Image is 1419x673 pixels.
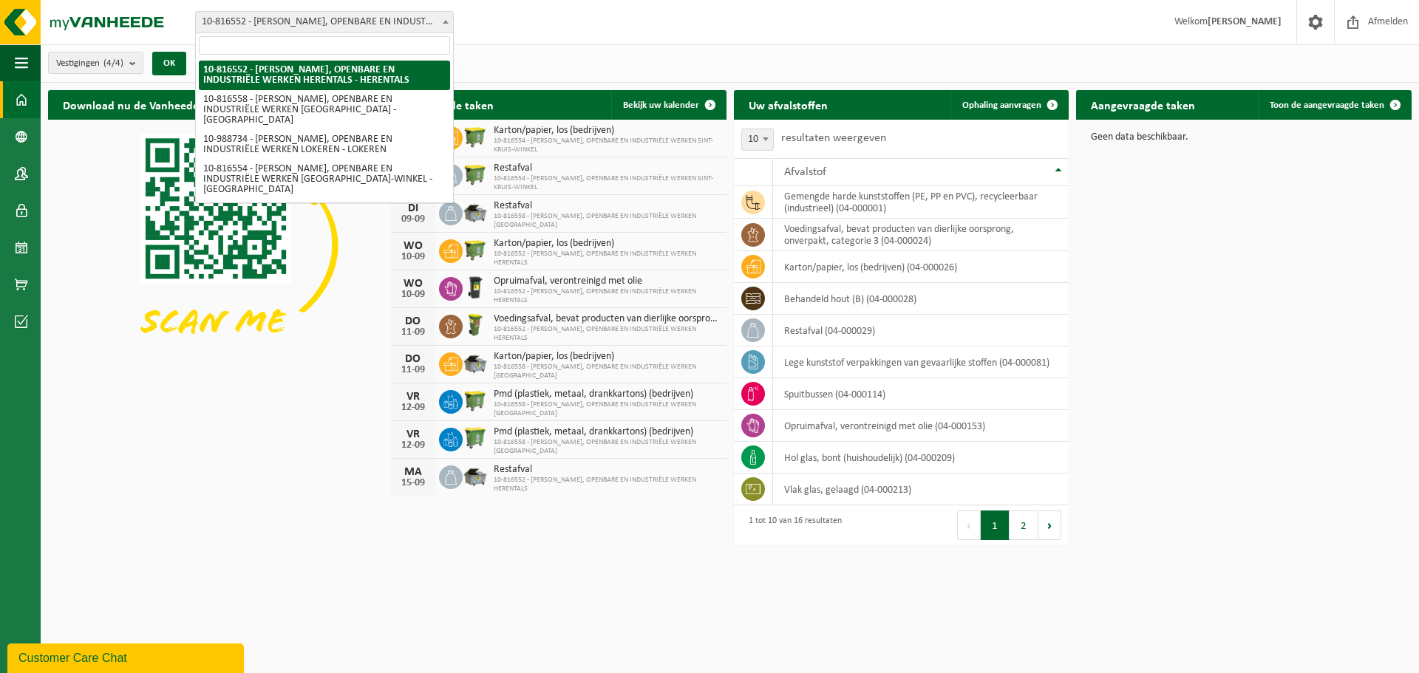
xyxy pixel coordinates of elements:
[773,346,1069,378] td: lege kunststof verpakkingen van gevaarlijke stoffen (04-000081)
[741,129,774,151] span: 10
[398,478,428,488] div: 15-09
[398,214,428,225] div: 09-09
[463,463,488,488] img: WB-5000-GAL-GY-01
[494,400,719,418] span: 10-816558 - [PERSON_NAME], OPENBARE EN INDUSTRIËLE WERKEN [GEOGRAPHIC_DATA]
[199,61,450,90] li: 10-816552 - [PERSON_NAME], OPENBARE EN INDUSTRIËLE WERKEN HERENTALS - HERENTALS
[962,100,1041,110] span: Ophaling aanvragen
[494,389,719,400] span: Pmd (plastiek, metaal, drankkartons) (bedrijven)
[398,252,428,262] div: 10-09
[773,219,1069,251] td: voedingsafval, bevat producten van dierlijke oorsprong, onverpakt, categorie 3 (04-000024)
[1270,100,1384,110] span: Toon de aangevraagde taken
[611,90,725,120] a: Bekijk uw kalender
[1038,510,1061,540] button: Next
[494,438,719,456] span: 10-816558 - [PERSON_NAME], OPENBARE EN INDUSTRIËLE WERKEN [GEOGRAPHIC_DATA]
[494,125,719,137] span: Karton/papier, los (bedrijven)
[398,240,428,252] div: WO
[494,238,719,250] span: Karton/papier, los (bedrijven)
[494,313,719,325] span: Voedingsafval, bevat producten van dierlijke oorsprong, onverpakt, categorie 3
[781,132,886,144] label: resultaten weergeven
[152,52,186,75] button: OK
[398,327,428,338] div: 11-09
[1258,90,1410,120] a: Toon de aangevraagde taken
[773,186,1069,219] td: gemengde harde kunststoffen (PE, PP en PVC), recycleerbaar (industrieel) (04-000001)
[741,509,842,542] div: 1 tot 10 van 16 resultaten
[773,474,1069,505] td: vlak glas, gelaagd (04-000213)
[199,160,450,199] li: 10-816554 - [PERSON_NAME], OPENBARE EN INDUSTRIËLE WERKEN [GEOGRAPHIC_DATA]-WINKEL - [GEOGRAPHIC_...
[398,290,428,300] div: 10-09
[1076,90,1210,119] h2: Aangevraagde taken
[48,90,245,119] h2: Download nu de Vanheede+ app!
[463,124,488,149] img: WB-1100-HPE-GN-50
[463,388,488,413] img: WB-1100-HPE-GN-50
[742,129,773,150] span: 10
[1010,510,1038,540] button: 2
[494,426,719,438] span: Pmd (plastiek, metaal, drankkartons) (bedrijven)
[773,442,1069,474] td: hol glas, bont (huishoudelijk) (04-000209)
[48,52,143,74] button: Vestigingen(4/4)
[623,100,699,110] span: Bekijk uw kalender
[199,130,450,160] li: 10-988734 - [PERSON_NAME], OPENBARE EN INDUSTRIËLE WERKEN LOKEREN - LOKEREN
[494,363,719,380] span: 10-816558 - [PERSON_NAME], OPENBARE EN INDUSTRIËLE WERKEN [GEOGRAPHIC_DATA]
[398,391,428,403] div: VR
[103,58,123,68] count: (4/4)
[494,137,719,154] span: 10-816554 - [PERSON_NAME], OPENBARE EN INDUSTRIËLE WERKEN SINT-KRUIS-WINKEL
[494,212,719,230] span: 10-816558 - [PERSON_NAME], OPENBARE EN INDUSTRIËLE WERKEN [GEOGRAPHIC_DATA]
[463,350,488,375] img: WB-5000-GAL-GY-01
[463,426,488,451] img: WB-0770-HPE-GN-50
[398,428,428,440] div: VR
[773,410,1069,442] td: opruimafval, verontreinigd met olie (04-000153)
[398,315,428,327] div: DO
[494,287,719,305] span: 10-816552 - [PERSON_NAME], OPENBARE EN INDUSTRIËLE WERKEN HERENTALS
[1208,16,1282,27] strong: [PERSON_NAME]
[48,120,384,371] img: Download de VHEPlus App
[784,166,826,178] span: Afvalstof
[398,440,428,451] div: 12-09
[56,52,123,75] span: Vestigingen
[398,278,428,290] div: WO
[199,90,450,130] li: 10-816558 - [PERSON_NAME], OPENBARE EN INDUSTRIËLE WERKEN [GEOGRAPHIC_DATA] - [GEOGRAPHIC_DATA]
[494,200,719,212] span: Restafval
[773,378,1069,410] td: spuitbussen (04-000114)
[981,510,1010,540] button: 1
[494,163,719,174] span: Restafval
[7,640,247,673] iframe: chat widget
[398,202,428,214] div: DI
[950,90,1067,120] a: Ophaling aanvragen
[494,464,719,476] span: Restafval
[1091,132,1397,143] p: Geen data beschikbaar.
[398,365,428,375] div: 11-09
[773,283,1069,315] td: behandeld hout (B) (04-000028)
[494,351,719,363] span: Karton/papier, los (bedrijven)
[957,510,981,540] button: Previous
[773,251,1069,283] td: karton/papier, los (bedrijven) (04-000026)
[463,199,488,225] img: WB-5000-GAL-GY-01
[463,162,488,187] img: WB-1100-HPE-GN-50
[734,90,843,119] h2: Uw afvalstoffen
[773,315,1069,346] td: restafval (04-000029)
[494,325,719,343] span: 10-816552 - [PERSON_NAME], OPENBARE EN INDUSTRIËLE WERKEN HERENTALS
[398,403,428,413] div: 12-09
[195,11,454,33] span: 10-816552 - VICTOR PEETERS, OPENBARE EN INDUSTRIËLE WERKEN HERENTALS - HERENTALS
[196,12,453,33] span: 10-816552 - VICTOR PEETERS, OPENBARE EN INDUSTRIËLE WERKEN HERENTALS - HERENTALS
[463,275,488,300] img: WB-0240-HPE-BK-01
[398,466,428,478] div: MA
[494,250,719,267] span: 10-816552 - [PERSON_NAME], OPENBARE EN INDUSTRIËLE WERKEN HERENTALS
[463,312,488,338] img: WB-0060-HPE-GN-50
[463,237,488,262] img: WB-1100-HPE-GN-50
[494,174,719,192] span: 10-816554 - [PERSON_NAME], OPENBARE EN INDUSTRIËLE WERKEN SINT-KRUIS-WINKEL
[494,276,719,287] span: Opruimafval, verontreinigd met olie
[494,476,719,493] span: 10-816552 - [PERSON_NAME], OPENBARE EN INDUSTRIËLE WERKEN HERENTALS
[398,353,428,365] div: DO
